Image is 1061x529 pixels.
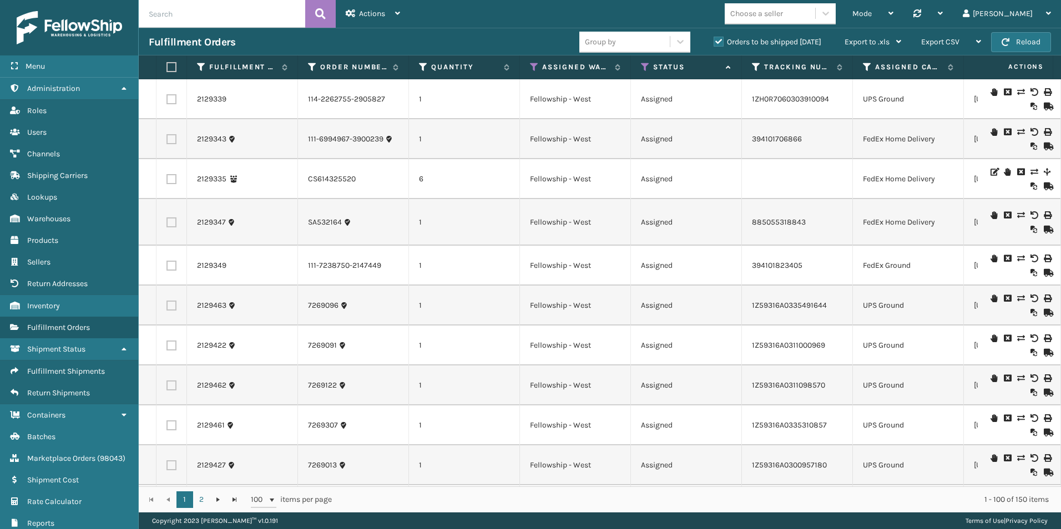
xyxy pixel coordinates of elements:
td: 6 [409,159,520,199]
a: 1Z59316A0311098570 [752,380,825,390]
i: Void Label [1030,374,1037,382]
i: Change shipping [1017,255,1024,262]
i: On Hold [991,128,997,136]
i: Change shipping [1030,168,1037,176]
div: Choose a seller [730,8,783,19]
i: Cancel Fulfillment Order [1004,88,1011,96]
td: 1 [409,325,520,365]
td: 1 [409,199,520,246]
span: Sellers [27,257,50,267]
i: Void Label [1030,334,1037,342]
td: Fellowship - West [520,485,631,525]
span: Shipping Carriers [27,171,88,180]
td: FedEx Home Delivery [853,199,964,246]
td: 1 [409,445,520,485]
span: Menu [26,62,45,71]
span: Go to the next page [214,495,223,504]
i: Mark as Shipped [1044,389,1050,396]
i: Mark as Shipped [1044,429,1050,436]
label: Assigned Warehouse [542,62,609,72]
i: Change shipping [1017,374,1024,382]
td: FedEx Ground [853,246,964,286]
i: On Hold [991,454,997,462]
a: 2129339 [197,94,226,105]
label: Order Number [320,62,387,72]
td: UPS Ground [853,79,964,119]
td: UPS Ground [853,365,964,405]
i: Mark as Shipped [1044,226,1050,233]
span: Roles [27,106,47,115]
span: items per page [251,491,332,508]
i: Print Label [1044,374,1050,382]
td: UPS Ground [853,485,964,525]
a: 7269013 [308,460,337,471]
button: Reload [991,32,1051,52]
i: Mark as Shipped [1044,349,1050,357]
i: Change shipping [1017,454,1024,462]
i: Void Label [1030,454,1037,462]
i: Change shipping [1017,414,1024,422]
label: Assigned Carrier Service [875,62,942,72]
i: Cancel Fulfillment Order [1017,168,1024,176]
label: Quantity [431,62,498,72]
td: 1 [409,79,520,119]
i: Void Label [1030,294,1037,302]
i: Reoptimize [1030,269,1037,277]
i: Mark as Shipped [1044,269,1050,277]
span: Export CSV [921,37,959,47]
span: Rate Calculator [27,497,82,506]
h3: Fulfillment Orders [149,35,235,49]
i: Cancel Fulfillment Order [1004,255,1011,262]
td: Assigned [631,199,742,246]
a: 1ZH0R7060303910094 [752,94,829,104]
td: Fellowship - West [520,325,631,365]
i: Print Label [1044,128,1050,136]
a: 2129343 [197,134,226,145]
a: 7269096 [308,300,338,311]
span: Products [27,236,58,245]
td: UPS Ground [853,325,964,365]
a: 1Z59316A0335310857 [752,420,827,430]
i: Void Label [1030,255,1037,262]
i: Cancel Fulfillment Order [1004,211,1011,219]
a: Go to the next page [210,491,226,508]
a: 1Z59316A0335491644 [752,301,827,310]
a: 394101823405 [752,261,802,270]
a: 2 [193,491,210,508]
td: Assigned [631,325,742,365]
a: 2129462 [197,380,226,391]
span: Actions [359,9,385,18]
i: Void Label [1030,211,1037,219]
span: Administration [27,84,80,93]
i: Cancel Fulfillment Order [1004,128,1011,136]
a: 7269091 [308,340,337,351]
i: Reoptimize [1030,389,1037,396]
span: Shipment Status [27,344,85,354]
i: Mark as Shipped [1044,143,1050,150]
span: Export to .xls [845,37,890,47]
a: 2129347 [197,217,226,228]
i: Reoptimize [1030,429,1037,436]
i: Change shipping [1017,128,1024,136]
div: Group by [585,36,616,48]
i: Change shipping [1017,294,1024,302]
i: Reoptimize [1030,143,1037,150]
div: 1 - 100 of 150 items [347,494,1049,505]
i: Split Fulfillment Order [1044,168,1050,176]
p: Copyright 2023 [PERSON_NAME]™ v 1.0.191 [152,512,278,529]
i: On Hold [991,255,997,262]
td: Assigned [631,365,742,405]
i: Void Label [1030,88,1037,96]
label: Tracking Number [764,62,831,72]
i: Reoptimize [1030,309,1037,317]
td: 1 [409,405,520,445]
td: UPS Ground [853,405,964,445]
i: Void Label [1030,128,1037,136]
span: Reports [27,518,54,528]
i: Print Label [1044,211,1050,219]
td: Assigned [631,79,742,119]
a: 885055318843 [752,217,806,227]
span: Go to the last page [230,495,239,504]
label: Fulfillment Order Id [209,62,276,72]
a: 1Z59316A0311000969 [752,340,825,350]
